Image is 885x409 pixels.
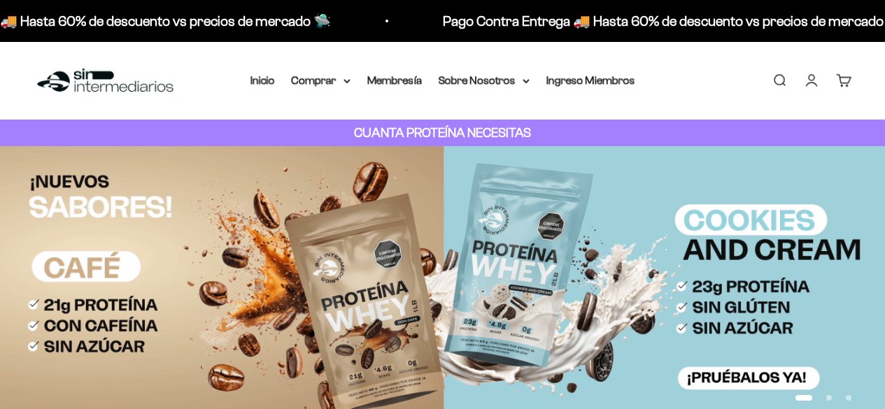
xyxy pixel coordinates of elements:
a: Inicio [250,74,275,86]
strong: CUANTA PROTEÍNA NECESITAS [354,125,531,140]
a: Ingreso Miembros [546,74,635,86]
summary: Comprar [292,71,351,89]
a: Membresía [367,74,422,86]
summary: Sobre Nosotros [439,71,530,89]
